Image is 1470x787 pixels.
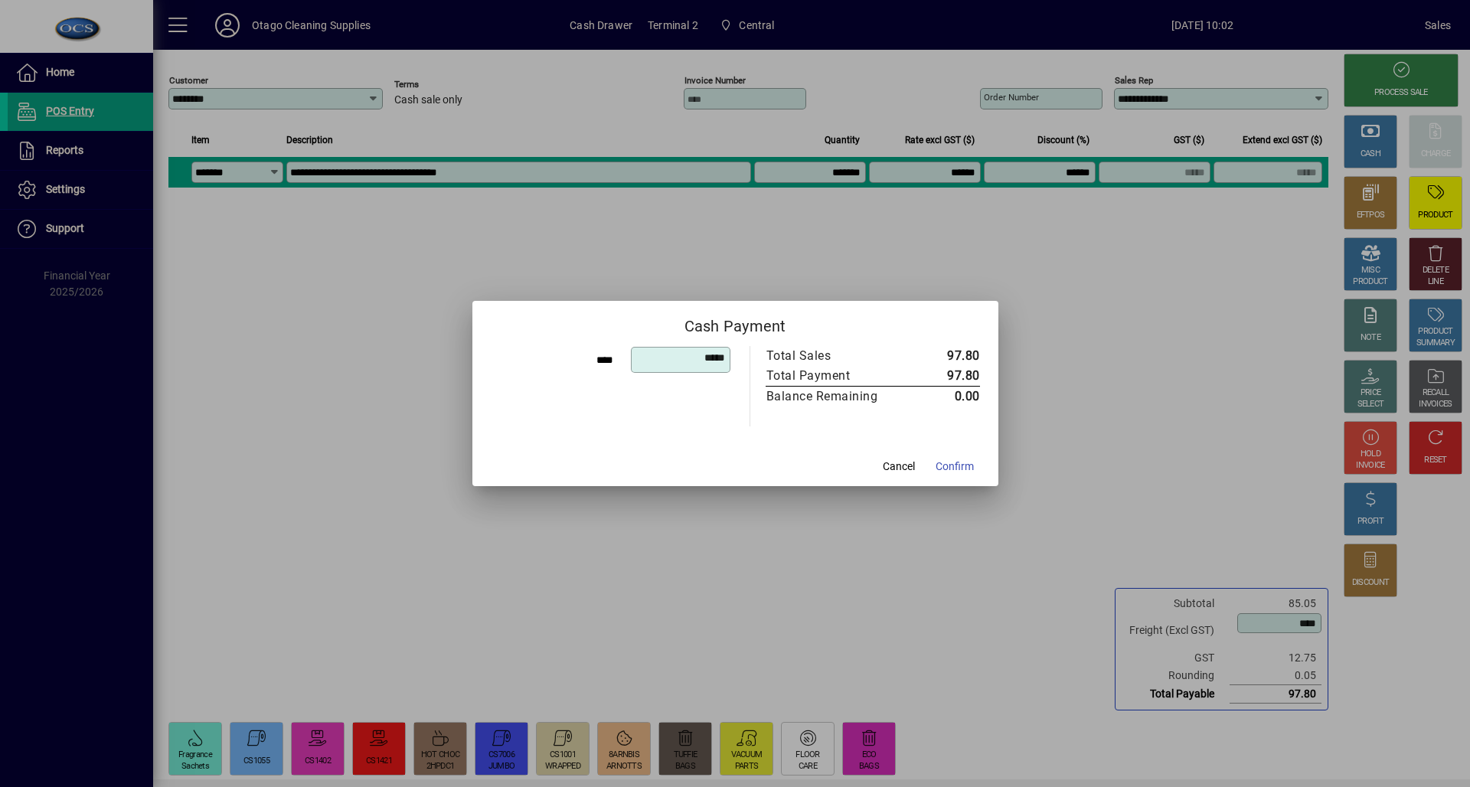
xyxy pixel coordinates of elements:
td: Total Sales [766,346,910,366]
td: 97.80 [910,366,980,387]
td: 0.00 [910,387,980,407]
button: Cancel [874,452,923,480]
div: Balance Remaining [766,387,895,406]
td: Total Payment [766,366,910,387]
span: Cancel [883,459,915,475]
button: Confirm [929,452,980,480]
span: Confirm [936,459,974,475]
td: 97.80 [910,346,980,366]
h2: Cash Payment [472,301,998,345]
